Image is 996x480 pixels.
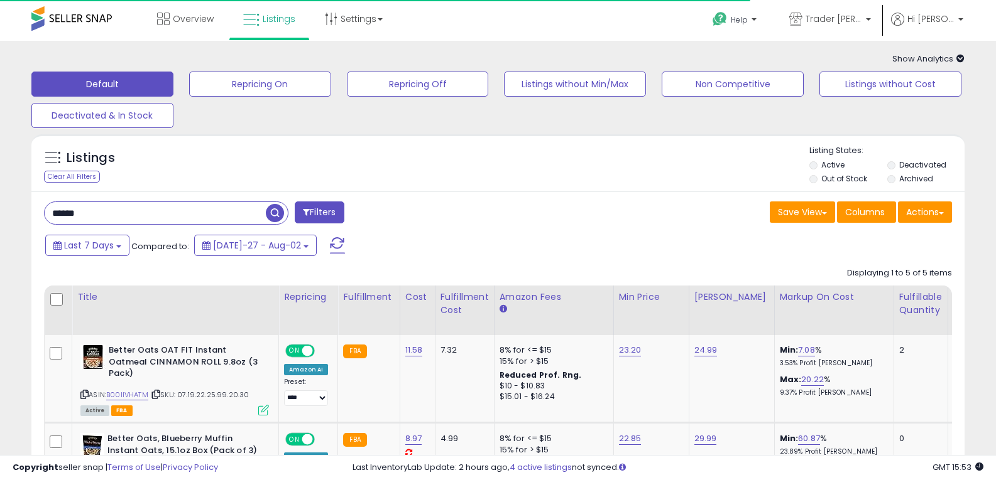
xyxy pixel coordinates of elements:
[405,291,430,304] div: Cost
[213,239,301,252] span: [DATE]-27 - Aug-02
[500,370,582,380] b: Reduced Prof. Rng.
[899,173,933,184] label: Archived
[313,346,333,356] span: OFF
[106,390,148,400] a: B00IIVHATM
[806,13,862,25] span: Trader [PERSON_NAME]
[131,240,189,252] span: Compared to:
[31,72,173,97] button: Default
[780,433,884,456] div: %
[173,13,214,25] span: Overview
[891,13,963,41] a: Hi [PERSON_NAME]
[899,344,938,356] div: 2
[892,53,965,65] span: Show Analytics
[347,72,489,97] button: Repricing Off
[500,356,604,367] div: 15% for > $15
[343,344,366,358] small: FBA
[837,201,896,223] button: Columns
[194,235,317,256] button: [DATE]-27 - Aug-02
[907,13,955,25] span: Hi [PERSON_NAME]
[441,433,484,444] div: 4.99
[500,291,608,304] div: Amazon Fees
[80,405,109,416] span: All listings currently available for purchase on Amazon
[694,291,769,304] div: [PERSON_NAME]
[284,291,332,304] div: Repricing
[801,373,824,386] a: 20.22
[441,291,489,317] div: Fulfillment Cost
[845,206,885,218] span: Columns
[694,344,718,356] a: 24.99
[712,11,728,27] i: Get Help
[662,72,804,97] button: Non Competitive
[287,434,302,445] span: ON
[780,373,802,385] b: Max:
[150,390,249,400] span: | SKU: 07.19.22.25.99.20.30
[798,432,820,445] a: 60.87
[847,267,952,279] div: Displaying 1 to 5 of 5 items
[780,432,799,444] b: Min:
[510,461,572,473] a: 4 active listings
[798,344,815,356] a: 7.08
[780,344,799,356] b: Min:
[107,433,260,459] b: Better Oats, Blueberry Muffin Instant Oats, 15.1oz Box (Pack of 3)
[703,2,769,41] a: Help
[504,72,646,97] button: Listings without Min/Max
[64,239,114,252] span: Last 7 Days
[500,392,604,402] div: $15.01 - $16.24
[44,171,100,183] div: Clear All Filters
[500,344,604,356] div: 8% for <= $15
[287,346,302,356] span: ON
[821,173,867,184] label: Out of Stock
[441,344,484,356] div: 7.32
[899,291,943,317] div: Fulfillable Quantity
[80,433,104,458] img: 51boaNAh7RL._SL40_.jpg
[263,13,295,25] span: Listings
[405,432,422,445] a: 8.97
[45,235,129,256] button: Last 7 Days
[933,461,983,473] span: 2025-08-11 15:53 GMT
[405,344,423,356] a: 11.58
[899,433,938,444] div: 0
[500,381,604,392] div: $10 - $10.83
[780,291,889,304] div: Markup on Cost
[77,291,273,304] div: Title
[898,201,952,223] button: Actions
[619,291,684,304] div: Min Price
[107,461,161,473] a: Terms of Use
[80,344,106,370] img: 51wlT+v3lqL._SL40_.jpg
[111,405,133,416] span: FBA
[809,145,965,157] p: Listing States:
[67,149,115,167] h5: Listings
[284,378,328,406] div: Preset:
[13,461,58,473] strong: Copyright
[731,14,748,25] span: Help
[163,461,218,473] a: Privacy Policy
[109,344,261,383] b: Better Oats OAT FIT Instant Oatmeal CINNAMON ROLL 9.8oz (3 Pack)
[295,201,344,223] button: Filters
[821,159,845,170] label: Active
[343,433,366,447] small: FBA
[284,364,328,375] div: Amazon AI
[694,432,717,445] a: 29.99
[619,432,642,445] a: 22.85
[619,344,642,356] a: 23.20
[343,291,394,304] div: Fulfillment
[13,462,218,474] div: seller snap | |
[780,359,884,368] p: 3.53% Profit [PERSON_NAME]
[780,374,884,397] div: %
[80,344,269,414] div: ASIN:
[819,72,961,97] button: Listings without Cost
[353,462,983,474] div: Last InventoryLab Update: 2 hours ago, not synced.
[31,103,173,128] button: Deactivated & In Stock
[313,434,333,445] span: OFF
[780,388,884,397] p: 9.37% Profit [PERSON_NAME]
[189,72,331,97] button: Repricing On
[770,201,835,223] button: Save View
[500,433,604,444] div: 8% for <= $15
[899,159,946,170] label: Deactivated
[500,304,507,315] small: Amazon Fees.
[774,285,894,335] th: The percentage added to the cost of goods (COGS) that forms the calculator for Min & Max prices.
[780,344,884,368] div: %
